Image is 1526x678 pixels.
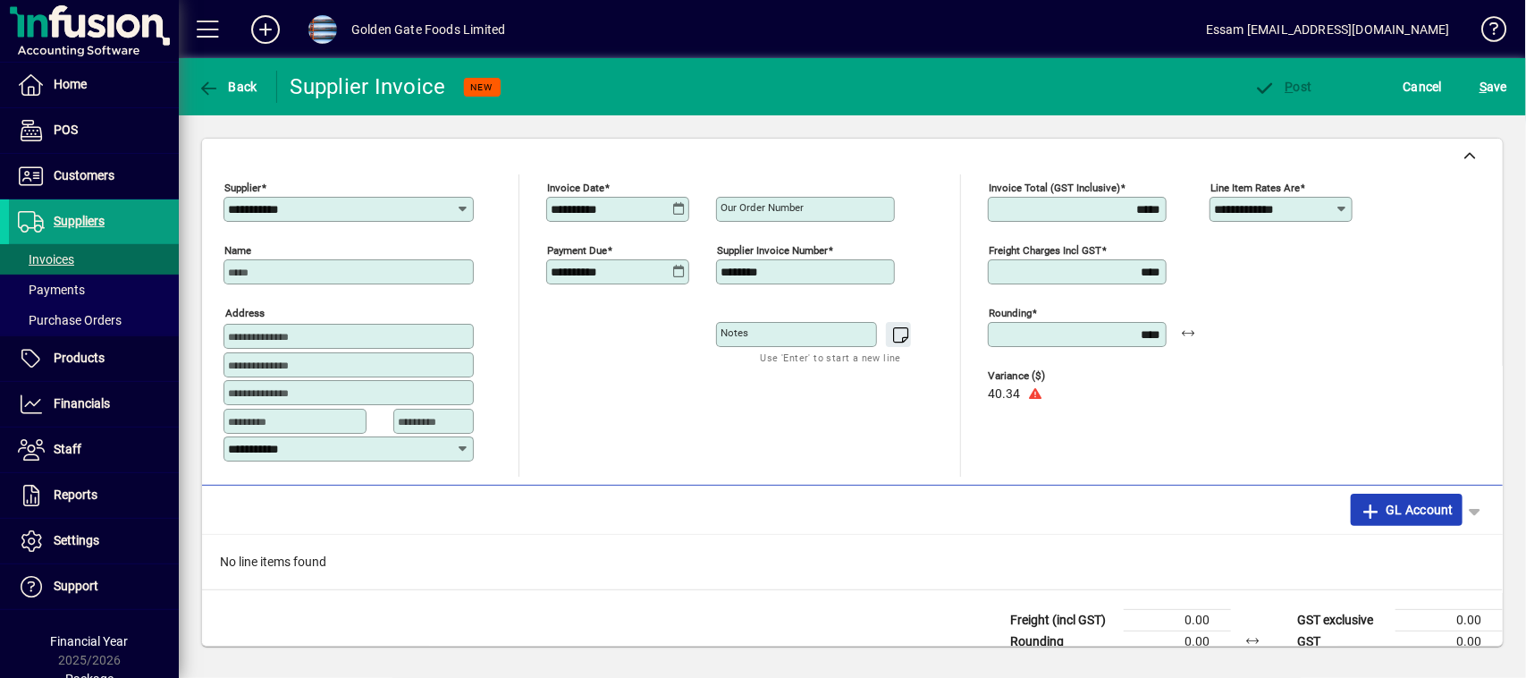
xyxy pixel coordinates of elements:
td: Rounding [1001,631,1124,652]
span: Support [54,579,98,593]
a: Products [9,336,179,381]
span: Cancel [1404,72,1443,101]
div: No line items found [202,535,1503,589]
mat-label: Payment due [547,244,607,257]
div: Supplier Invoice [291,72,446,101]
span: P [1286,80,1294,94]
td: 0.00 [1124,631,1231,652]
button: GL Account [1351,494,1463,526]
button: Post [1250,71,1317,103]
a: Invoices [9,244,179,275]
a: Purchase Orders [9,305,179,335]
mat-label: Invoice date [547,182,604,194]
td: 0.00 [1395,631,1503,652]
a: Reports [9,473,179,518]
span: Customers [54,168,114,182]
td: GST exclusive [1288,609,1395,631]
td: GST [1288,631,1395,652]
div: Essam [EMAIL_ADDRESS][DOMAIN_NAME] [1206,15,1450,44]
a: Knowledge Base [1468,4,1504,62]
td: Freight (incl GST) [1001,609,1124,631]
span: Settings [54,533,99,547]
mat-label: Our order number [721,201,804,214]
a: Staff [9,428,179,472]
span: NEW [471,81,493,93]
mat-label: Name [224,244,251,257]
span: Financials [54,396,110,411]
a: Customers [9,154,179,199]
span: Payments [18,283,85,297]
div: Golden Gate Foods Limited [351,15,505,44]
mat-label: Invoice Total (GST inclusive) [989,182,1120,194]
span: Staff [54,442,81,456]
span: Variance ($) [988,370,1095,382]
span: Financial Year [51,634,129,648]
span: S [1480,80,1487,94]
button: Add [237,13,294,46]
mat-label: Line item rates are [1210,182,1300,194]
mat-label: Freight charges incl GST [989,244,1101,257]
span: Purchase Orders [18,313,122,327]
a: Support [9,564,179,609]
span: Reports [54,487,97,502]
span: ave [1480,72,1507,101]
td: 0.00 [1124,609,1231,631]
a: Financials [9,382,179,427]
span: POS [54,123,78,137]
a: Payments [9,275,179,305]
span: Back [198,80,257,94]
mat-label: Supplier invoice number [717,244,828,257]
span: Products [54,351,105,365]
button: Save [1475,71,1512,103]
a: POS [9,108,179,153]
button: Cancel [1399,71,1447,103]
td: 0.00 [1395,609,1503,631]
a: Settings [9,519,179,564]
mat-label: Rounding [989,307,1032,319]
span: Invoices [18,252,74,267]
button: Profile [294,13,351,46]
span: GL Account [1360,496,1454,524]
span: Suppliers [54,214,105,228]
button: Back [193,71,262,103]
mat-label: Notes [721,326,748,339]
a: Home [9,63,179,107]
span: Home [54,77,87,91]
span: ost [1254,80,1312,94]
mat-label: Supplier [224,182,261,194]
span: 40.34 [988,387,1020,402]
app-page-header-button: Back [179,71,277,103]
mat-hint: Use 'Enter' to start a new line [761,347,901,368]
